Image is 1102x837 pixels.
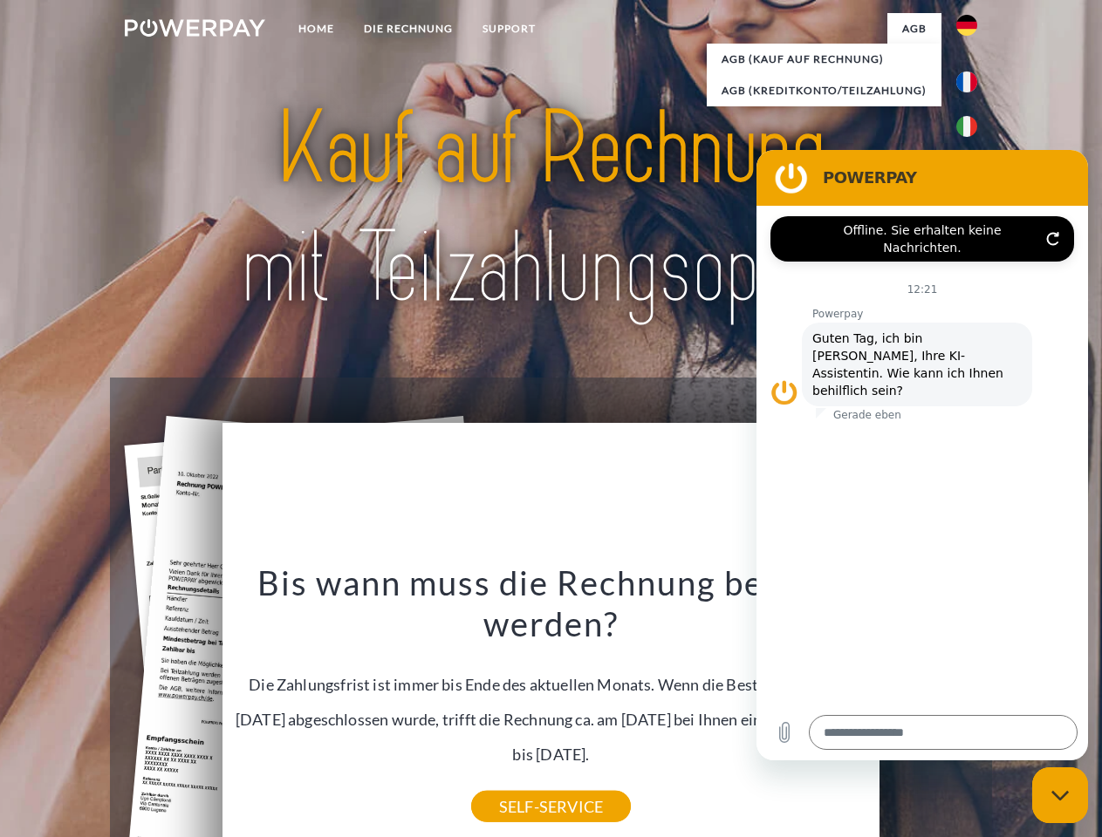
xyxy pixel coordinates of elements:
a: SUPPORT [468,13,551,44]
img: fr [956,71,977,92]
a: AGB (Kreditkonto/Teilzahlung) [707,75,941,106]
img: logo-powerpay-white.svg [125,19,265,37]
img: title-powerpay_de.svg [167,84,935,334]
div: Die Zahlungsfrist ist immer bis Ende des aktuellen Monats. Wenn die Bestellung z.B. am [DATE] abg... [233,561,870,806]
img: de [956,15,977,36]
a: AGB (Kauf auf Rechnung) [707,44,941,75]
img: it [956,116,977,137]
h3: Bis wann muss die Rechnung bezahlt werden? [233,561,870,645]
a: Home [284,13,349,44]
a: agb [887,13,941,44]
a: SELF-SERVICE [471,791,631,822]
a: DIE RECHNUNG [349,13,468,44]
iframe: Schaltfläche zum Öffnen des Messaging-Fensters; Konversation läuft [1032,767,1088,823]
iframe: Messaging-Fenster [756,150,1088,760]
